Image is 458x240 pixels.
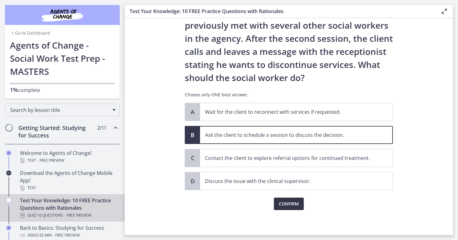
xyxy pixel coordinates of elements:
div: Download the Agents of Change Mobile App! [20,169,117,192]
a: Go to Dashboard [10,30,50,36]
span: Search by lesson title [10,107,109,113]
span: · [53,232,54,239]
span: Free preview [55,232,80,239]
div: Quiz [20,212,117,219]
button: Confirm [274,198,304,210]
span: B [189,131,196,139]
i: Completed [6,225,11,230]
div: Welcome to Agents of Change! [20,149,117,164]
p: complete [10,86,115,94]
span: D [189,177,196,185]
span: Free preview [40,157,64,164]
span: Free preview [67,212,91,219]
div: Video [20,232,117,239]
div: Back to Basics: Studying for Success [20,224,117,239]
h1: Agents of Change - Social Work Test Prep - MASTERS [10,39,115,78]
span: C [189,154,196,162]
span: · [64,212,65,219]
p: Choose only ONE best answer. [185,92,393,98]
img: Agents of Change [25,7,100,22]
span: · 10 Questions [36,212,63,219]
span: 2 / 11 [97,124,106,132]
div: Text [20,184,117,192]
div: Test Your Knowledge: 10 FREE Practice Questions with Rationales [20,197,117,219]
span: Confirm [279,200,299,208]
p: Ask the client to schedule a session to discuss the decision. [205,131,375,139]
p: Discuss the issue with the clinical supervisor. [205,177,375,185]
span: A [189,108,196,116]
p: Contact the client to explore referral options for continued treatment. [205,154,375,162]
h3: Test Your Knowledge: 10 FREE Practice Questions with Rationales [130,7,431,15]
i: Completed [6,151,11,156]
div: Text [20,157,117,164]
span: 1% [10,86,18,94]
h2: Getting Started: Studying for Success [18,124,94,139]
span: · [37,157,38,164]
span: · 35 min [38,232,52,239]
p: Wait for the client to reconnect with services if requested. [205,108,375,116]
div: Search by lesson title [5,104,120,116]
